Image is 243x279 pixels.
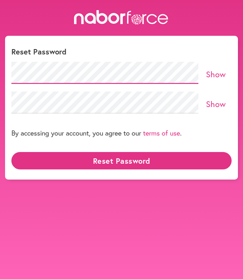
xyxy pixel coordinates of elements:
h1: Reset Password [11,47,232,56]
a: Show [206,69,226,79]
a: terms of use [143,128,180,137]
a: Show [206,98,226,109]
p: By accessing your account, you agree to our . [11,128,182,137]
button: Reset Password [11,152,232,169]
